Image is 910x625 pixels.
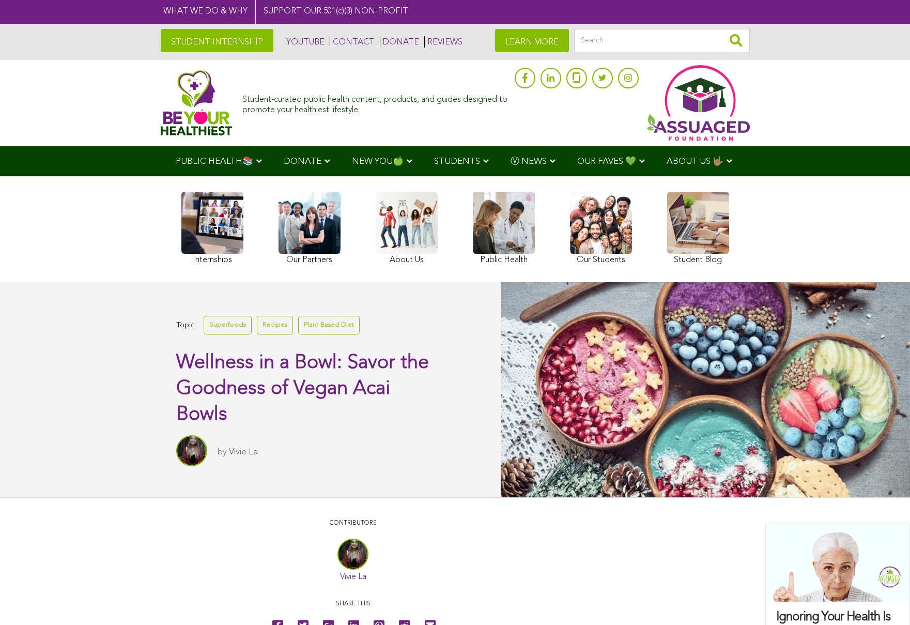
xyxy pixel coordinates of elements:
[284,36,325,48] a: YOUTUBE
[646,65,750,141] img: Assuaged App
[257,316,293,334] a: Recipes
[667,157,723,166] span: ABOUT US 🤟🏽
[161,146,750,176] div: Navigation Menu
[185,599,521,609] p: Share this
[161,70,233,135] img: Assuaged
[204,316,252,334] a: Superfoods
[573,72,580,83] img: glassdoor
[380,36,419,48] a: DONATE
[176,318,196,332] span: Topic:
[229,448,258,456] a: Vivie La
[574,29,750,52] input: Search
[161,29,273,52] a: STUDENT INTERNSHIP
[185,519,521,528] p: CONTRIBUTORS
[424,36,462,48] a: REVIEWS
[176,157,253,166] span: PUBLIC HEALTH📚
[352,157,404,166] span: NEW YOU🍏
[858,575,910,625] iframe: Chat Widget
[434,157,480,166] span: STUDENTS
[176,435,207,466] img: Vivie La
[218,448,227,456] span: by
[330,36,375,48] a: CONTACT
[284,157,321,166] span: DONATE
[577,157,636,166] span: OUR FAVES 💚
[511,157,547,166] span: Ⓥ NEWS
[298,316,360,334] a: Plant-Based Diet
[242,90,509,115] div: Student-curated public health content, products, and guides designed to promote your healthiest l...
[340,573,366,581] a: Vivie La
[176,353,429,424] span: Wellness in a Bowl: Savor the Goodness of Vegan Acai Bowls
[495,29,569,52] a: LEARN MORE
